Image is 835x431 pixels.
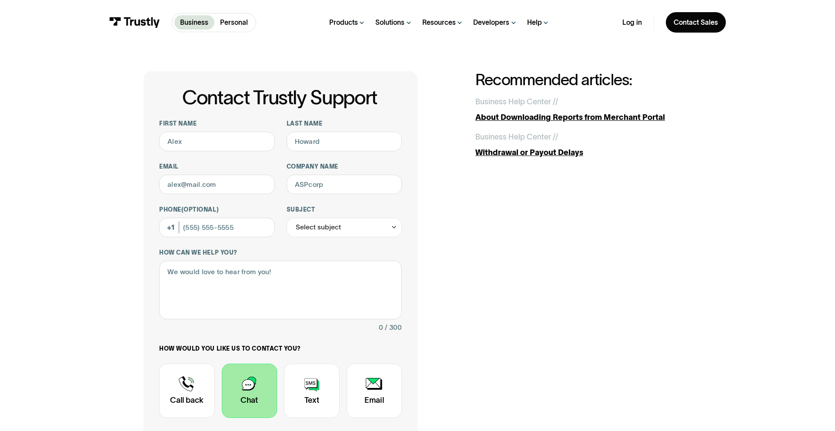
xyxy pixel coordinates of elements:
[475,71,691,89] h2: Recommended articles:
[109,17,160,28] img: Trustly Logo
[379,322,383,333] div: 0
[666,12,726,33] a: Contact Sales
[385,322,402,333] div: / 300
[159,163,275,171] label: Email
[475,96,691,123] a: Business Help Center //About Downloading Reports from Merchant Portal
[296,221,341,233] div: Select subject
[555,131,558,143] div: /
[220,17,248,28] p: Personal
[159,206,275,214] label: Phone
[214,15,254,30] a: Personal
[159,132,275,151] input: Alex
[287,120,402,128] label: Last name
[473,18,509,27] div: Developers
[422,18,456,27] div: Resources
[475,96,555,108] div: Business Help Center /
[157,87,402,109] h1: Contact Trustly Support
[287,175,402,194] input: ASPcorp
[475,131,691,159] a: Business Help Center //Withdrawal or Payout Delays
[159,345,402,353] label: How would you like us to contact you?
[180,17,208,28] p: Business
[159,218,275,237] input: (555) 555-5555
[475,131,555,143] div: Business Help Center /
[475,147,691,159] div: Withdrawal or Payout Delays
[475,112,691,123] div: About Downloading Reports from Merchant Portal
[555,96,558,108] div: /
[287,218,402,237] div: Select subject
[174,15,214,30] a: Business
[375,18,404,27] div: Solutions
[287,132,402,151] input: Howard
[159,249,402,257] label: How can we help you?
[287,206,402,214] label: Subject
[159,175,275,194] input: alex@mail.com
[159,120,275,128] label: First name
[287,163,402,171] label: Company name
[527,18,542,27] div: Help
[674,18,718,27] div: Contact Sales
[329,18,358,27] div: Products
[181,206,219,213] span: (Optional)
[622,18,642,27] a: Log in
